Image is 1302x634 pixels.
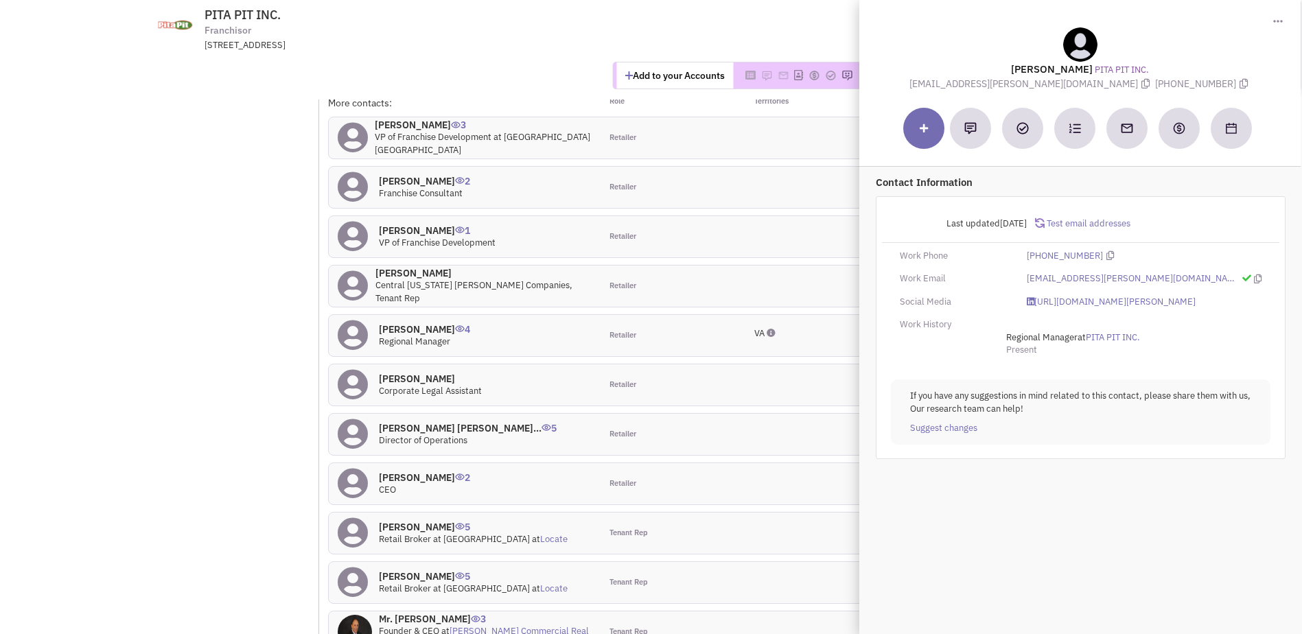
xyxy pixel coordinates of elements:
div: Work Phone [891,250,1017,263]
h4: [PERSON_NAME] [379,175,470,187]
lable: [PERSON_NAME] [1011,62,1093,75]
h4: [PERSON_NAME] [375,119,592,131]
img: Please add to your accounts [841,70,852,81]
h4: [PERSON_NAME] [PERSON_NAME]... [379,422,557,434]
span: Retailer [609,478,636,489]
h4: [PERSON_NAME] [379,521,568,533]
div: Role [601,96,736,110]
span: 5 [542,412,557,434]
img: Send an email [1120,121,1134,135]
div: Work Email [891,272,1017,285]
span: [PHONE_NUMBER] [1155,78,1251,90]
span: Regional Manager [379,336,450,347]
a: [EMAIL_ADDRESS][PERSON_NAME][DOMAIN_NAME] [1026,272,1238,285]
span: VP of Franchise Development [379,237,496,248]
img: icon-UserInteraction.png [455,325,465,332]
span: 2 [455,461,470,484]
span: at [532,533,568,545]
span: Corporate Legal Assistant [379,385,482,397]
span: 5 [455,510,470,533]
img: Please add to your accounts [761,70,772,81]
span: Franchisor [205,23,251,38]
a: [PHONE_NUMBER] [1026,250,1102,263]
span: 3 [451,108,466,131]
h4: Mr. [PERSON_NAME] [379,613,592,625]
span: 4 [455,313,470,336]
span: Retailer [609,132,636,143]
img: Please add to your accounts [778,70,789,81]
span: Tenant Rep [609,577,648,588]
span: VA [754,327,765,339]
img: icon-UserInteraction.png [471,615,480,622]
div: Social Media [891,296,1017,309]
h4: [PERSON_NAME] [379,471,470,484]
span: Franchise Consultant [379,187,463,199]
img: www.pitapitusa.com [143,8,207,43]
button: Add to your Accounts [616,62,733,89]
a: [URL][DOMAIN_NAME][PERSON_NAME] [1026,296,1195,309]
img: Please add to your accounts [809,70,819,81]
span: at [1006,331,1140,343]
img: icon-UserInteraction.png [455,226,465,233]
a: Locate [540,533,568,545]
img: teammate.png [1063,27,1097,62]
div: Work History [891,318,1017,331]
span: PITA PIT INC. [205,7,281,23]
span: 2 [455,165,470,187]
img: Subscribe to a cadence [1069,122,1081,134]
img: Add a Task [1016,122,1029,134]
div: Last updated [891,211,1035,237]
h4: [PERSON_NAME] [379,224,496,237]
img: Please add to your accounts [825,70,836,81]
img: Add a note [964,122,977,134]
div: Territories [736,96,872,110]
span: 5 [455,560,470,583]
p: If you have any suggestions in mind related to this contact, please share them with us, Our resea... [910,390,1251,415]
span: CEO [379,484,396,495]
span: Retailer [609,429,636,440]
div: [STREET_ADDRESS] [205,39,563,52]
span: Director of Operations [379,434,467,446]
img: icon-UserInteraction.png [455,177,465,184]
span: 3 [471,602,486,625]
h4: [PERSON_NAME] [379,373,482,385]
a: Suggest changes [910,422,977,435]
img: Create a deal [1172,121,1186,135]
span: [DATE] [999,218,1026,229]
div: More contacts: [328,96,600,110]
img: Schedule a Meeting [1226,123,1237,134]
span: Retailer [609,330,636,341]
span: Test email addresses [1045,218,1130,229]
span: VP of Franchise Development at [GEOGRAPHIC_DATA] [GEOGRAPHIC_DATA] [375,131,590,156]
span: Central [US_STATE] [PERSON_NAME] Companies, Tenant Rep [375,279,572,304]
a: PITA PIT INC. [1095,64,1149,77]
img: icon-UserInteraction.png [451,121,461,128]
span: Retailer [609,231,636,242]
span: Tenant Rep [609,528,648,539]
span: at [532,583,568,594]
span: Present [1006,344,1037,355]
span: Retailer [609,281,636,292]
a: PITA PIT INC. [1086,331,1140,344]
img: icon-UserInteraction.png [455,572,465,579]
span: Regional Manager [1006,331,1078,343]
span: Retail Broker at [GEOGRAPHIC_DATA] [379,583,530,594]
span: Retailer [609,379,636,390]
img: icon-UserInteraction.png [542,424,551,431]
span: Retail Broker at [GEOGRAPHIC_DATA] [379,533,530,545]
span: 1 [455,214,470,237]
h4: [PERSON_NAME] [375,267,592,279]
h4: [PERSON_NAME] [379,323,470,336]
a: Locate [540,583,568,594]
img: icon-UserInteraction.png [455,473,465,480]
span: [EMAIL_ADDRESS][PERSON_NAME][DOMAIN_NAME] [909,78,1155,90]
p: Contact Information [876,175,1286,189]
img: icon-UserInteraction.png [455,523,465,530]
span: Retailer [609,182,636,193]
h4: [PERSON_NAME] [379,570,568,583]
